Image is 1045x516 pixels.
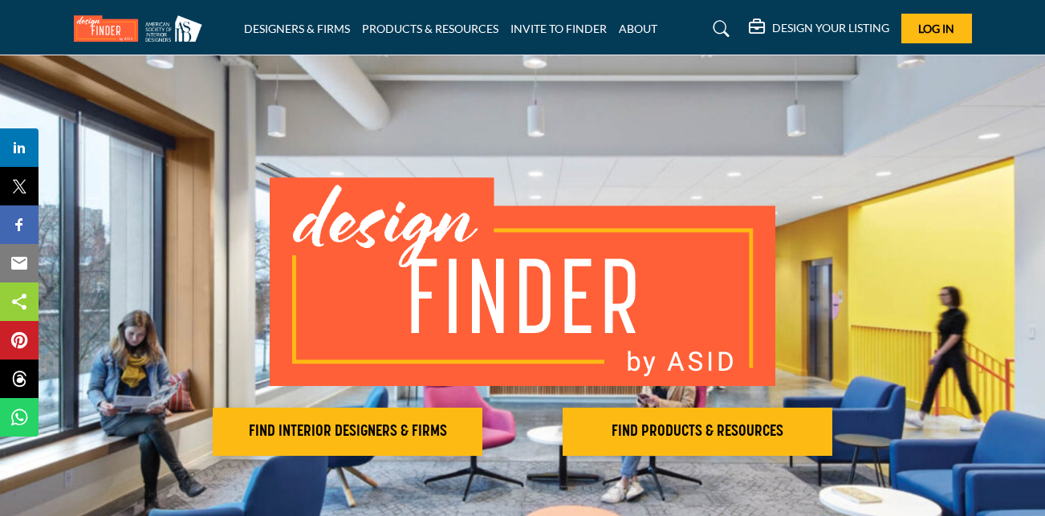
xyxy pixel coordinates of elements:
a: DESIGNERS & FIRMS [244,22,350,35]
a: ABOUT [619,22,657,35]
h2: FIND INTERIOR DESIGNERS & FIRMS [218,422,478,441]
h5: DESIGN YOUR LISTING [772,21,889,35]
a: INVITE TO FINDER [510,22,607,35]
img: Site Logo [74,15,210,42]
div: DESIGN YOUR LISTING [749,19,889,39]
a: PRODUCTS & RESOURCES [362,22,498,35]
button: Log In [901,14,972,43]
a: Search [697,16,740,42]
button: FIND INTERIOR DESIGNERS & FIRMS [213,408,482,456]
span: Log In [918,22,954,35]
h2: FIND PRODUCTS & RESOURCES [567,422,827,441]
button: FIND PRODUCTS & RESOURCES [563,408,832,456]
img: image [270,177,775,386]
